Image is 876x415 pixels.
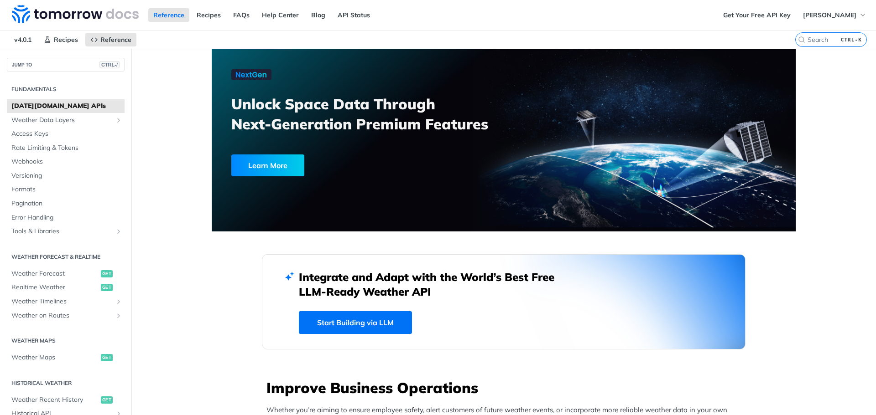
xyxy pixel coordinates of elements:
a: Reference [85,33,136,46]
span: get [101,396,113,404]
span: Weather Timelines [11,297,113,306]
span: Reference [100,36,131,44]
button: [PERSON_NAME] [798,8,871,22]
a: API Status [333,8,375,22]
span: [PERSON_NAME] [803,11,856,19]
a: Recipes [192,8,226,22]
span: CTRL-/ [99,61,120,68]
span: Access Keys [11,129,122,138]
a: Formats [7,183,125,196]
img: NextGen [231,69,271,80]
a: Webhooks [7,155,125,169]
a: Recipes [39,33,83,46]
h2: Weather Maps [7,337,125,345]
a: Weather TimelinesShow subpages for Weather Timelines [7,295,125,308]
a: Weather Recent Historyget [7,393,125,407]
img: Tomorrow.io Weather API Docs [12,5,139,23]
span: v4.0.1 [9,33,36,46]
button: Show subpages for Tools & Libraries [115,228,122,235]
a: Learn More [231,154,457,176]
h2: Fundamentals [7,85,125,93]
div: Learn More [231,154,304,176]
h2: Integrate and Adapt with the World’s Best Free LLM-Ready Weather API [299,270,568,299]
h3: Unlock Space Data Through Next-Generation Premium Features [231,94,514,134]
a: Blog [306,8,330,22]
button: Show subpages for Weather Data Layers [115,117,122,124]
button: JUMP TOCTRL-/ [7,58,125,72]
span: Versioning [11,171,122,180]
span: Tools & Libraries [11,227,113,236]
a: Reference [148,8,189,22]
a: Weather on RoutesShow subpages for Weather on Routes [7,309,125,323]
span: Weather Forecast [11,269,99,278]
span: Realtime Weather [11,283,99,292]
h3: Improve Business Operations [266,378,746,398]
svg: Search [798,36,805,43]
a: [DATE][DOMAIN_NAME] APIs [7,99,125,113]
span: Weather on Routes [11,311,113,320]
span: Weather Recent History [11,395,99,405]
span: Weather Maps [11,353,99,362]
span: Pagination [11,199,122,208]
button: Show subpages for Weather on Routes [115,312,122,319]
button: Show subpages for Weather Timelines [115,298,122,305]
h2: Weather Forecast & realtime [7,253,125,261]
a: Rate Limiting & Tokens [7,141,125,155]
kbd: CTRL-K [839,35,864,44]
a: Start Building via LLM [299,311,412,334]
span: [DATE][DOMAIN_NAME] APIs [11,102,122,111]
a: Weather Forecastget [7,267,125,281]
a: Access Keys [7,127,125,141]
span: get [101,354,113,361]
a: Get Your Free API Key [718,8,796,22]
span: Recipes [54,36,78,44]
a: Versioning [7,169,125,183]
a: Error Handling [7,211,125,225]
span: get [101,270,113,277]
a: Weather Data LayersShow subpages for Weather Data Layers [7,113,125,127]
span: Rate Limiting & Tokens [11,143,122,153]
h2: Historical Weather [7,379,125,387]
span: Webhooks [11,157,122,166]
a: Weather Mapsget [7,351,125,364]
a: Tools & LibrariesShow subpages for Tools & Libraries [7,225,125,238]
span: Error Handling [11,213,122,222]
span: Weather Data Layers [11,116,113,125]
a: Pagination [7,197,125,210]
span: Formats [11,185,122,194]
a: Help Center [257,8,304,22]
span: get [101,284,113,291]
a: Realtime Weatherget [7,281,125,294]
a: FAQs [228,8,255,22]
